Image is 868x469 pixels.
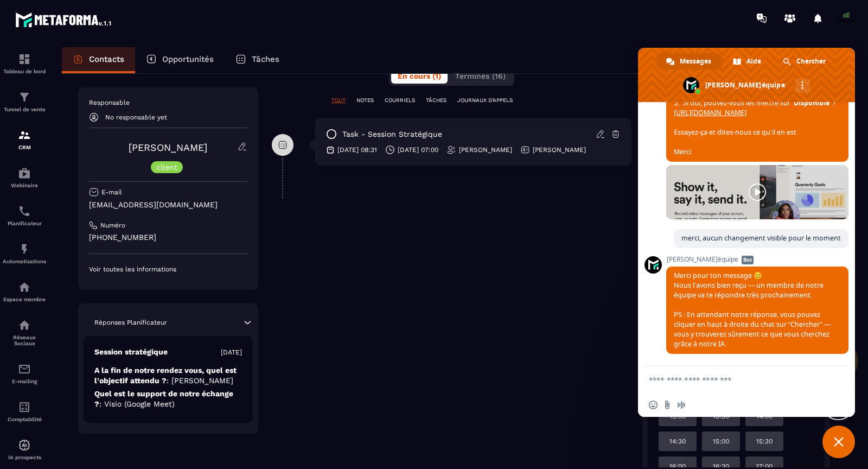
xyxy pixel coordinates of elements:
a: automationsautomationsAutomatisations [3,234,46,272]
p: client [156,163,177,171]
span: En cours (1) [398,72,441,80]
img: accountant [18,401,31,414]
p: Tableau de bord [3,68,46,74]
a: Messages [656,53,722,69]
p: [DATE] 08:31 [337,145,377,154]
p: Opportunités [162,54,214,64]
img: automations [18,167,31,180]
span: : Visio (Google Meet) [99,400,175,408]
p: [PHONE_NUMBER] [89,232,247,243]
a: Opportunités [135,47,225,73]
span: Bot [742,256,754,264]
a: automationsautomationsWebinaire [3,159,46,197]
span: Merci pour ton message 😊 Nous l’avons bien reçu — un membre de notre équipe va te répondre très p... [674,271,831,348]
p: Webinaire [3,182,46,188]
span: Message audio [677,401,686,409]
span: Chercher [796,53,826,69]
span: [PERSON_NAME]équipe [666,256,848,263]
p: Responsable [89,98,247,107]
span: Messages [680,53,711,69]
p: Comptabilité [3,416,46,422]
p: Réseaux Sociaux [3,334,46,346]
p: Voir toutes les informations [89,265,247,274]
img: logo [15,10,113,29]
a: Aide [723,53,772,69]
p: [PERSON_NAME] [459,145,512,154]
p: 15:00 [713,437,729,446]
img: formation [18,53,31,66]
a: accountantaccountantComptabilité [3,392,46,430]
p: JOURNAUX D'APPELS [457,97,513,104]
img: automations [18,439,31,452]
p: Quel est le support de notre échange ? [94,389,242,409]
a: automationsautomationsEspace membre [3,272,46,310]
p: 14:30 [669,437,686,446]
img: automations [18,243,31,256]
p: Espace membre [3,296,46,302]
p: TOUT [331,97,346,104]
p: E-mail [101,188,122,197]
p: A la fin de notre rendez vous, quel est l'objectif attendu ? [94,365,242,386]
a: formationformationCRM [3,121,46,159]
a: Contacts [62,47,135,73]
textarea: Entrez votre message... [649,366,822,393]
p: Automatisations [3,258,46,264]
p: [EMAIL_ADDRESS][DOMAIN_NAME] [89,200,247,210]
span: : [PERSON_NAME] [167,376,233,385]
img: email [18,363,31,376]
p: [PERSON_NAME] [533,145,586,154]
p: COURRIELS [385,97,415,104]
p: 15:30 [756,437,773,446]
img: automations [18,281,31,294]
p: [DATE] [221,348,242,357]
a: [URL][DOMAIN_NAME] [674,108,746,117]
p: No responsable yet [105,113,167,121]
p: Numéro [100,221,125,230]
a: social-networksocial-networkRéseaux Sociaux [3,310,46,354]
img: social-network [18,319,31,332]
span: Envoyer un fichier [663,401,672,409]
p: Réponses Planificateur [94,318,167,327]
a: Tâches [225,47,290,73]
img: formation [18,91,31,104]
a: [PERSON_NAME] [129,142,207,153]
a: schedulerschedulerPlanificateur [3,197,46,234]
button: En cours (1) [391,68,448,84]
p: IA prospects [3,454,46,460]
img: formation [18,129,31,142]
p: task - Session stratégique [342,129,442,140]
a: formationformationTunnel de vente [3,83,46,121]
button: Terminés (16) [449,68,512,84]
p: Tâches [252,54,279,64]
a: emailemailE-mailing [3,354,46,392]
a: Fermer le chat [822,426,855,458]
span: merci, aucun changement visible pour le moment [681,233,841,243]
p: [DATE] 07:00 [398,145,438,154]
p: Contacts [89,54,124,64]
p: Tunnel de vente [3,106,46,112]
p: CRM [3,144,46,150]
p: TÂCHES [426,97,446,104]
p: NOTES [356,97,374,104]
a: formationformationTableau de bord [3,45,46,83]
img: scheduler [18,205,31,218]
a: Chercher [773,53,837,69]
p: Session stratégique [94,347,168,357]
p: Planificateur [3,220,46,226]
span: Terminés (16) [455,72,506,80]
p: E-mailing [3,378,46,384]
span: Aide [746,53,761,69]
span: Insérer un emoji [649,401,658,409]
